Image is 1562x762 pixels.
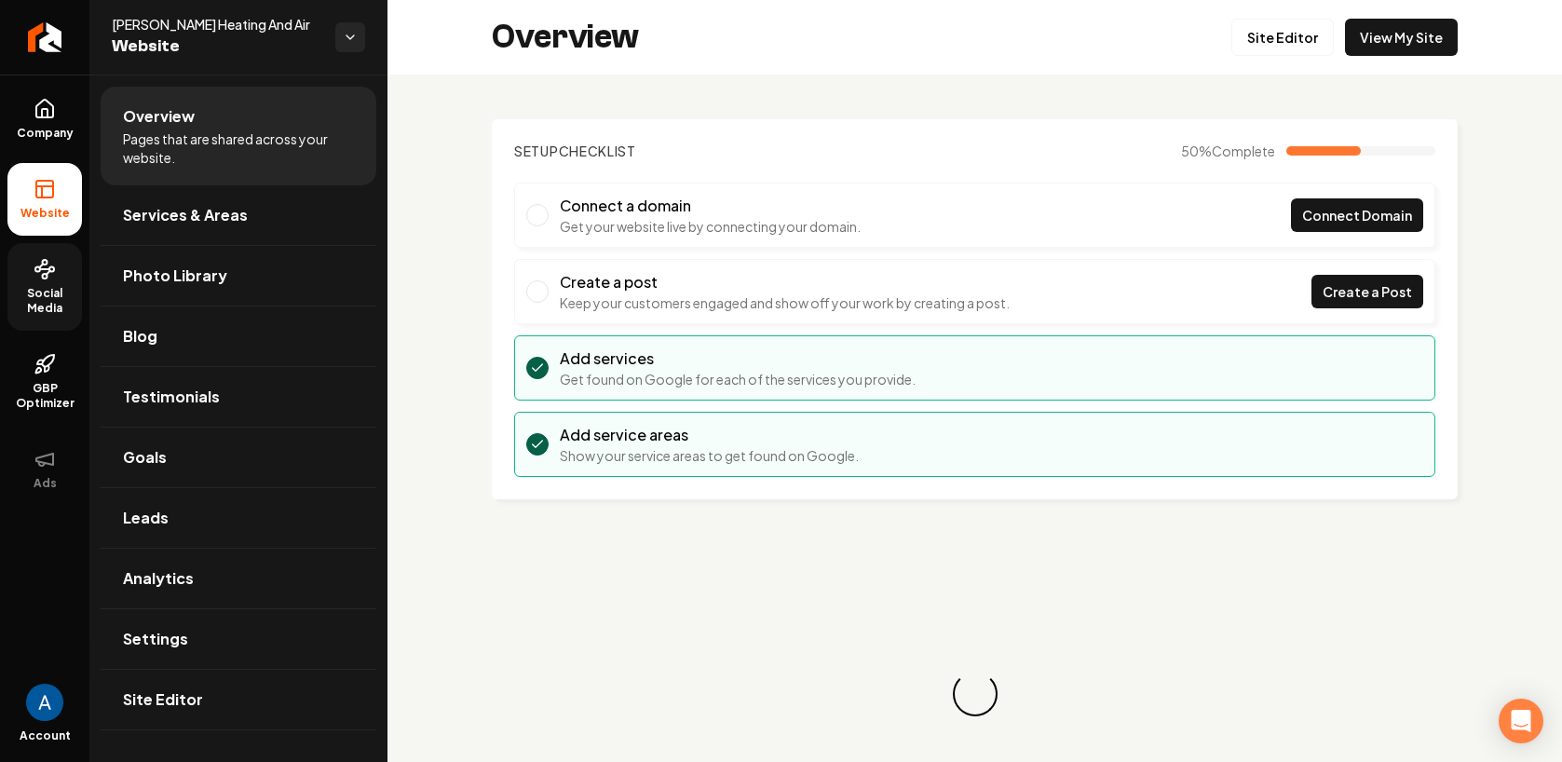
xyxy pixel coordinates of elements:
[26,684,63,721] img: Andrew Magana
[123,567,194,590] span: Analytics
[101,609,376,669] a: Settings
[560,370,916,388] p: Get found on Google for each of the services you provide.
[20,728,71,743] span: Account
[112,34,320,60] span: Website
[7,381,82,411] span: GBP Optimizer
[514,142,636,160] h2: Checklist
[123,507,169,529] span: Leads
[123,105,195,128] span: Overview
[101,185,376,245] a: Services & Areas
[123,325,157,347] span: Blog
[944,662,1006,725] div: Loading
[1345,19,1458,56] a: View My Site
[112,15,320,34] span: [PERSON_NAME] Heating And Air
[1323,282,1412,302] span: Create a Post
[123,265,227,287] span: Photo Library
[560,217,861,236] p: Get your website live by connecting your domain.
[26,476,64,491] span: Ads
[7,338,82,426] a: GBP Optimizer
[560,446,859,465] p: Show your service areas to get found on Google.
[123,688,203,711] span: Site Editor
[123,129,354,167] span: Pages that are shared across your website.
[101,428,376,487] a: Goals
[101,670,376,729] a: Site Editor
[1499,699,1543,743] div: Open Intercom Messenger
[101,549,376,608] a: Analytics
[28,22,62,52] img: Rebolt Logo
[123,628,188,650] span: Settings
[123,386,220,408] span: Testimonials
[1231,19,1334,56] a: Site Editor
[26,684,63,721] button: Open user button
[560,347,916,370] h3: Add services
[123,446,167,469] span: Goals
[101,367,376,427] a: Testimonials
[7,286,82,316] span: Social Media
[514,143,559,159] span: Setup
[560,195,861,217] h3: Connect a domain
[1291,198,1423,232] a: Connect Domain
[7,83,82,156] a: Company
[7,243,82,331] a: Social Media
[1311,275,1423,308] a: Create a Post
[13,206,77,221] span: Website
[9,126,81,141] span: Company
[101,246,376,306] a: Photo Library
[560,293,1010,312] p: Keep your customers engaged and show off your work by creating a post.
[492,19,639,56] h2: Overview
[1181,142,1275,160] span: 50 %
[1302,206,1412,225] span: Connect Domain
[123,204,248,226] span: Services & Areas
[560,424,859,446] h3: Add service areas
[7,433,82,506] button: Ads
[101,488,376,548] a: Leads
[101,306,376,366] a: Blog
[1212,143,1275,159] span: Complete
[560,271,1010,293] h3: Create a post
